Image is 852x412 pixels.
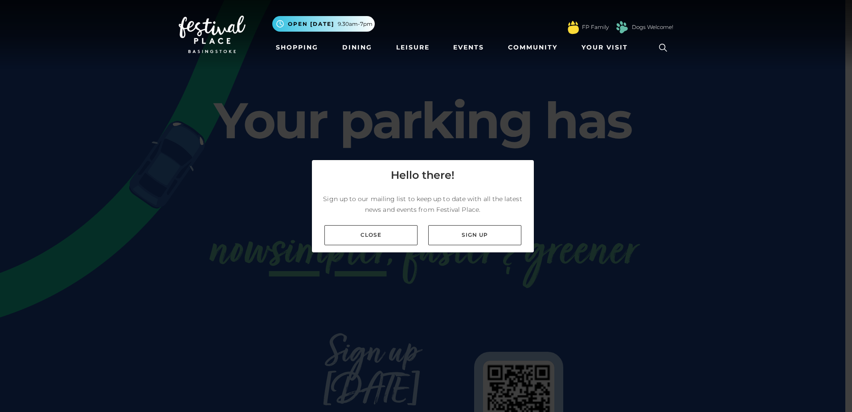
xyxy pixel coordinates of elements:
span: Open [DATE] [288,20,334,28]
button: Open [DATE] 9.30am-7pm [272,16,375,32]
a: Dogs Welcome! [632,23,673,31]
a: Close [324,225,418,245]
a: Community [504,39,561,56]
a: Sign up [428,225,521,245]
a: Leisure [393,39,433,56]
a: Dining [339,39,376,56]
img: Festival Place Logo [179,16,246,53]
a: FP Family [582,23,609,31]
p: Sign up to our mailing list to keep up to date with all the latest news and events from Festival ... [319,194,527,215]
span: 9.30am-7pm [338,20,373,28]
a: Events [450,39,487,56]
a: Your Visit [578,39,636,56]
h4: Hello there! [391,167,455,183]
span: Your Visit [582,43,628,52]
a: Shopping [272,39,322,56]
